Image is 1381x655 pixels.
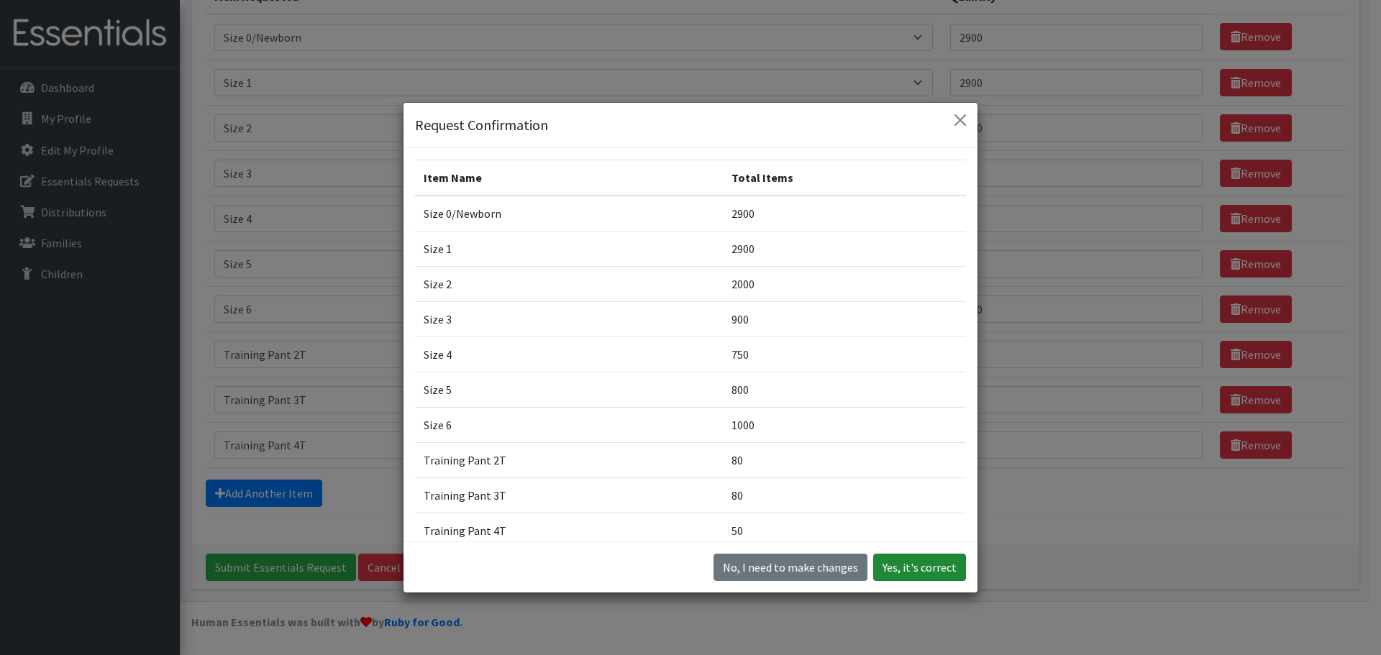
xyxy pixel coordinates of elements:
td: Training Pant 2T [415,443,723,478]
td: Size 1 [415,232,723,267]
td: Size 2 [415,267,723,302]
td: 900 [723,302,966,337]
td: Training Pant 4T [415,513,723,549]
td: 80 [723,478,966,513]
th: Total Items [723,160,966,196]
td: 2900 [723,232,966,267]
td: 800 [723,372,966,408]
h5: Request Confirmation [415,114,548,136]
button: Yes, it's correct [873,554,966,581]
th: Item Name [415,160,723,196]
td: Training Pant 3T [415,478,723,513]
td: 80 [723,443,966,478]
button: No I need to make changes [714,554,867,581]
td: Size 4 [415,337,723,372]
td: 2000 [723,267,966,302]
td: 50 [723,513,966,549]
td: Size 0/Newborn [415,196,723,232]
td: Size 6 [415,408,723,443]
button: Close [949,109,972,132]
td: Size 5 [415,372,723,408]
td: 750 [723,337,966,372]
td: 2900 [723,196,966,232]
td: Size 3 [415,302,723,337]
td: 1000 [723,408,966,443]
